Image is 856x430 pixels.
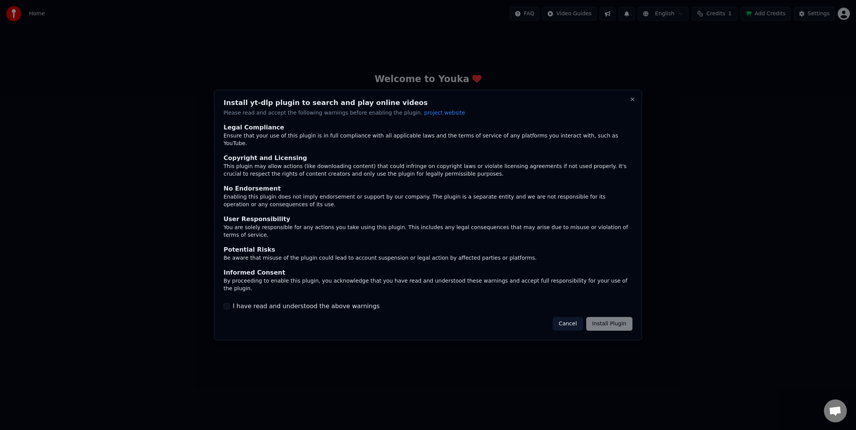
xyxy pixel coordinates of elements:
h2: Install yt-dlp plugin to search and play online videos [224,99,632,106]
div: Enabling this plugin does not imply endorsement or support by our company. The plugin is a separa... [224,193,632,209]
div: You are solely responsible for any actions you take using this plugin. This includes any legal co... [224,224,632,239]
div: User Responsibility [224,215,632,224]
div: Be aware that misuse of the plugin could lead to account suspension or legal action by affected p... [224,254,632,262]
div: No Endorsement [224,184,632,193]
button: Cancel [553,317,583,331]
div: Legal Compliance [224,123,632,132]
div: Copyright and Licensing [224,154,632,163]
div: By proceeding to enable this plugin, you acknowledge that you have read and understood these warn... [224,277,632,293]
div: Potential Risks [224,245,632,254]
p: Please read and accept the following warnings before enabling the plugin. [224,109,632,117]
div: Informed Consent [224,268,632,277]
label: I have read and understood the above warnings [233,302,380,311]
div: This plugin may allow actions (like downloading content) that could infringe on copyright laws or... [224,163,632,178]
div: Ensure that your use of this plugin is in full compliance with all applicable laws and the terms ... [224,132,632,147]
span: project website [424,110,465,116]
